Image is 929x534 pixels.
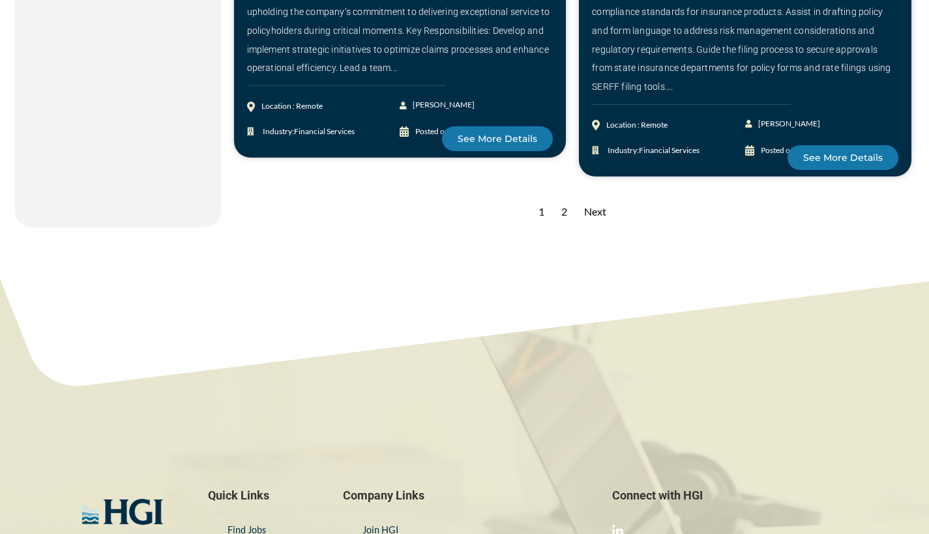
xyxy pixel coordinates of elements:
[343,488,586,503] span: Company Links
[745,115,821,133] a: [PERSON_NAME]
[409,96,475,115] span: [PERSON_NAME]
[532,196,551,228] div: 1
[555,196,574,228] div: 2
[606,116,668,135] div: Location : Remote
[208,488,317,503] span: Quick Links
[578,196,613,228] div: Next
[612,488,855,503] span: Connect with HGI
[755,115,820,133] span: [PERSON_NAME]
[400,96,476,115] a: [PERSON_NAME]
[261,97,323,116] div: Location : Remote
[458,134,537,143] span: See More Details
[442,126,553,151] a: See More Details
[788,145,898,170] a: See More Details
[803,153,883,162] span: See More Details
